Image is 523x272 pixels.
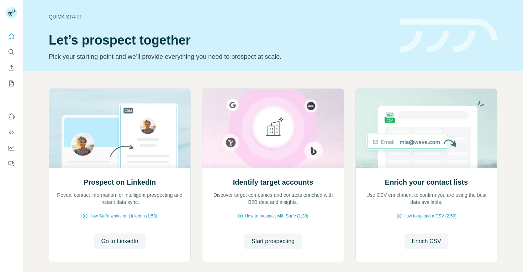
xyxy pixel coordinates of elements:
[252,237,295,246] span: Start prospecting
[400,19,497,53] img: banner
[84,177,156,187] h2: Prospect on LinkedIn
[6,110,17,123] button: Use Surfe on LinkedIn
[233,177,313,187] h2: Identify target accounts
[89,213,157,219] span: How Surfe works on LinkedIn (1:58)
[6,46,17,58] button: Search
[210,191,337,206] p: Discover target companies and contacts enriched with B2B data and insights.
[101,237,138,246] span: Go to LinkedIn
[49,33,392,47] h1: Let’s prospect together
[94,233,145,249] button: Go to LinkedIn
[49,13,392,20] div: Quick start
[385,177,468,187] h2: Enrich your contact lists
[244,233,302,249] button: Start prospecting
[6,126,17,139] button: Use Surfe API
[355,89,497,168] img: Enrich your contact lists
[412,237,441,246] span: Enrich CSV
[6,157,17,170] button: Feedback
[245,213,308,219] span: How to prospect with Surfe (1:30)
[6,61,17,74] button: Enrich CSV
[405,233,448,249] button: Enrich CSV
[6,77,17,90] button: My lists
[6,142,17,154] button: Dashboard
[49,89,191,168] img: Prospect on LinkedIn
[403,213,456,219] span: How to upload a CSV (2:59)
[6,30,17,43] button: Quick start
[56,191,183,206] p: Reveal contact information for intelligent prospecting and instant data sync.
[49,52,392,62] p: Pick your starting point and we’ll provide everything you need to prospect at scale.
[363,191,490,206] p: Use CSV enrichment to confirm you are using the best data available.
[202,89,344,168] img: Identify target accounts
